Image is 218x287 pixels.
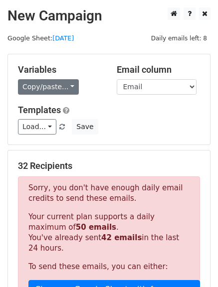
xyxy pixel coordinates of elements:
[148,34,211,42] a: Daily emails left: 8
[28,212,190,254] p: Your current plan supports a daily maximum of . You've already sent in the last 24 hours.
[18,79,79,95] a: Copy/paste...
[76,223,116,232] strong: 50 emails
[7,7,211,24] h2: New Campaign
[117,64,201,75] h5: Email column
[72,119,98,135] button: Save
[7,34,74,42] small: Google Sheet:
[28,183,190,204] p: Sorry, you don't have enough daily email credits to send these emails.
[28,262,190,272] p: To send these emails, you can either:
[101,233,142,242] strong: 42 emails
[18,105,61,115] a: Templates
[52,34,74,42] a: [DATE]
[18,119,56,135] a: Load...
[148,33,211,44] span: Daily emails left: 8
[168,239,218,287] iframe: Chat Widget
[18,160,200,171] h5: 32 Recipients
[18,64,102,75] h5: Variables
